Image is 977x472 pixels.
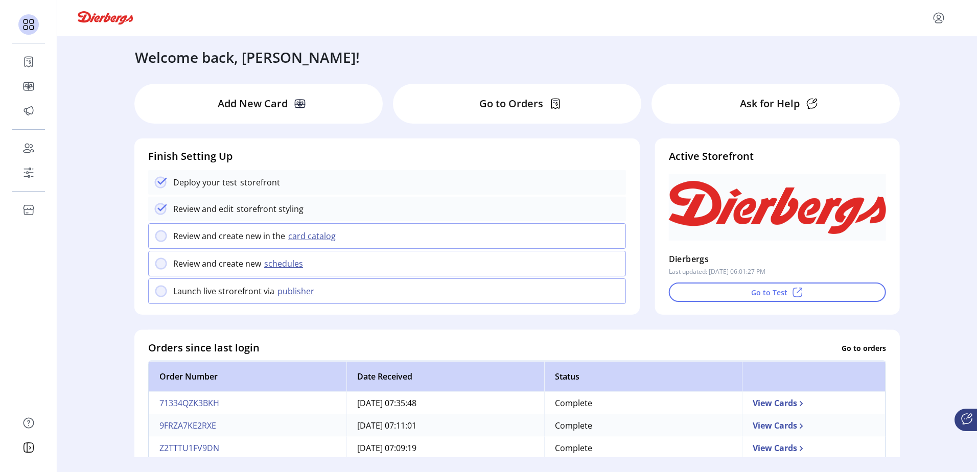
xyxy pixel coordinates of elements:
[479,96,543,111] p: Go to Orders
[261,257,309,270] button: schedules
[742,392,886,414] td: View Cards
[742,414,886,437] td: View Cards
[669,282,886,302] button: Go to Test
[742,437,886,459] td: View Cards
[346,414,544,437] td: [DATE] 07:11:01
[218,96,288,111] p: Add New Card
[931,10,947,26] button: menu
[135,46,360,68] h3: Welcome back, [PERSON_NAME]!
[544,361,742,392] th: Status
[544,414,742,437] td: Complete
[669,149,886,164] h4: Active Storefront
[148,149,626,164] h4: Finish Setting Up
[173,176,237,188] p: Deploy your test
[740,96,800,111] p: Ask for Help
[274,285,320,297] button: publisher
[669,251,709,267] p: Dierbergs
[346,392,544,414] td: [DATE] 07:35:48
[149,437,346,459] td: Z2TTTU1FV9DN
[149,392,346,414] td: 71334QZK3BKH
[173,257,261,270] p: Review and create new
[173,203,234,215] p: Review and edit
[237,176,280,188] p: storefront
[149,414,346,437] td: 9FRZA7KE2RXE
[544,392,742,414] td: Complete
[346,361,544,392] th: Date Received
[285,230,342,242] button: card catalog
[78,11,133,25] img: logo
[544,437,742,459] td: Complete
[346,437,544,459] td: [DATE] 07:09:19
[669,267,765,276] p: Last updated: [DATE] 06:01:27 PM
[149,361,346,392] th: Order Number
[148,340,260,356] h4: Orders since last login
[173,230,285,242] p: Review and create new in the
[234,203,304,215] p: storefront styling
[173,285,274,297] p: Launch live strorefront via
[842,342,886,353] p: Go to orders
